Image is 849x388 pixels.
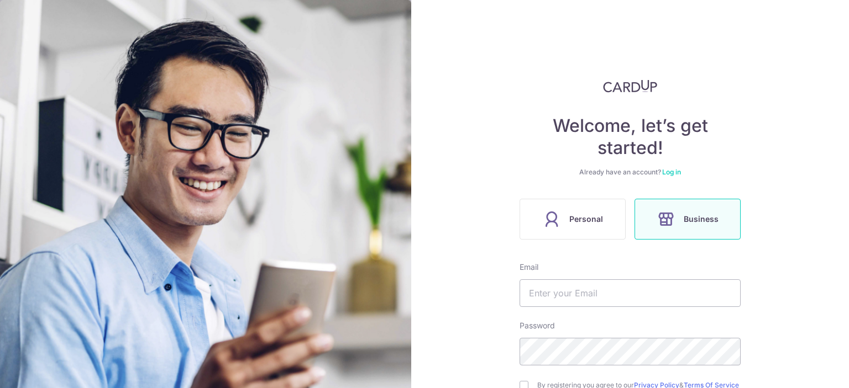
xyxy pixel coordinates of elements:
a: Log in [662,168,681,176]
span: Business [684,212,719,226]
label: Email [520,262,538,273]
label: Password [520,320,555,331]
input: Enter your Email [520,279,741,307]
div: Already have an account? [520,168,741,177]
h4: Welcome, let’s get started! [520,115,741,159]
a: Business [630,199,745,240]
img: CardUp Logo [603,79,657,93]
span: Personal [569,212,603,226]
a: Personal [515,199,630,240]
